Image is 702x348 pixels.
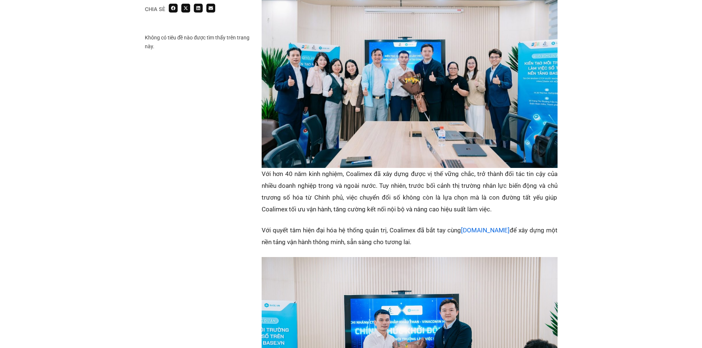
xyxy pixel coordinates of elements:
[145,33,254,51] div: Không có tiêu đề nào được tìm thấy trên trang này.
[262,224,558,248] p: Với quyết tâm hiện đại hóa hệ thống quản trị, Coalimex đã bắt tay cùng để xây dựng một nền tảng v...
[461,226,510,234] a: [DOMAIN_NAME]
[181,4,190,13] div: Share on x-twitter
[206,4,215,13] div: Share on email
[145,7,165,12] div: Chia sẻ
[169,4,178,13] div: Share on facebook
[194,4,203,13] div: Share on linkedin
[262,168,558,215] p: Với hơn 40 năm kinh nghiệm, Coalimex đã xây dựng được vị thế vững chắc, trở thành đối tác tin cậy...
